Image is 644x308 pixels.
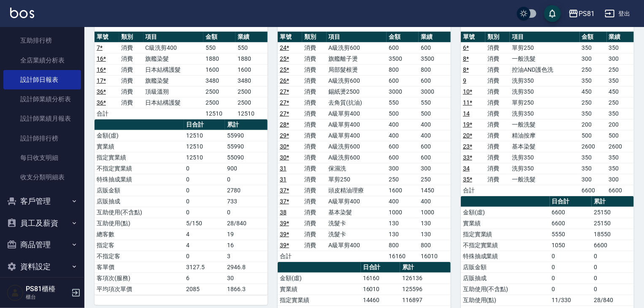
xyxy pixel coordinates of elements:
[387,251,419,262] td: 16160
[510,64,579,75] td: 控油AND護色洗
[550,262,592,273] td: 0
[327,163,387,174] td: 保濕洗
[580,75,607,86] td: 350
[235,108,268,119] td: 12510
[119,75,143,86] td: 消費
[592,240,634,251] td: 6600
[327,32,387,43] th: 項目
[485,130,510,141] td: 消費
[607,119,634,130] td: 200
[184,240,225,251] td: 4
[461,32,485,43] th: 單號
[225,185,268,196] td: 2780
[607,86,634,97] td: 450
[184,163,225,174] td: 0
[485,174,510,185] td: 消費
[550,284,592,294] td: 0
[225,218,268,229] td: 28/840
[592,294,634,305] td: 28/840
[607,185,634,196] td: 6600
[607,75,634,86] td: 350
[225,141,268,152] td: 55990
[302,163,327,174] td: 消費
[280,165,287,172] a: 31
[387,130,419,141] td: 400
[235,97,268,108] td: 2500
[580,42,607,53] td: 350
[485,163,510,174] td: 消費
[419,64,451,75] td: 800
[463,165,470,172] a: 34
[119,53,143,64] td: 消費
[485,42,510,53] td: 消費
[225,207,268,218] td: 0
[387,218,419,229] td: 130
[580,141,607,152] td: 2600
[550,218,592,229] td: 6600
[607,174,634,185] td: 300
[327,108,387,119] td: A級單剪400
[302,119,327,130] td: 消費
[387,64,419,75] td: 800
[419,207,451,218] td: 1000
[419,229,451,240] td: 130
[143,86,204,97] td: 頂級溫朔
[592,196,634,207] th: 累計
[95,273,184,284] td: 客項次(服務)
[184,218,225,229] td: 5/150
[119,42,143,53] td: 消費
[607,130,634,141] td: 500
[485,32,510,43] th: 類別
[327,86,387,97] td: 錫紙燙2500
[387,196,419,207] td: 400
[461,294,550,305] td: 互助使用(點)
[419,196,451,207] td: 400
[225,284,268,294] td: 1866.3
[387,86,419,97] td: 3000
[3,168,81,187] a: 收支分類明細表
[302,240,327,251] td: 消費
[327,42,387,53] td: A級洗剪600
[225,119,268,130] th: 累計
[327,229,387,240] td: 洗髮卡
[235,75,268,86] td: 3480
[225,229,268,240] td: 19
[26,285,69,293] h5: PS81櫃檯
[3,129,81,148] a: 設計師排行榜
[225,262,268,273] td: 2946.8
[419,240,451,251] td: 800
[485,108,510,119] td: 消費
[607,53,634,64] td: 300
[510,97,579,108] td: 單剪250
[592,273,634,284] td: 0
[203,42,235,53] td: 550
[302,218,327,229] td: 消費
[184,207,225,218] td: 0
[280,176,287,183] a: 31
[3,70,81,89] a: 設計師日報表
[327,174,387,185] td: 單剪250
[225,163,268,174] td: 900
[184,185,225,196] td: 0
[203,32,235,43] th: 金額
[461,207,550,218] td: 金額(虛)
[461,240,550,251] td: 不指定實業績
[95,32,119,43] th: 單號
[302,75,327,86] td: 消費
[95,185,184,196] td: 店販金額
[510,119,579,130] td: 一般洗髮
[95,152,184,163] td: 指定實業績
[485,141,510,152] td: 消費
[510,42,579,53] td: 單剪250
[601,6,634,22] button: 登出
[607,32,634,43] th: 業績
[302,42,327,53] td: 消費
[485,152,510,163] td: 消費
[225,130,268,141] td: 55990
[592,251,634,262] td: 0
[419,152,451,163] td: 600
[400,284,451,294] td: 125596
[592,207,634,218] td: 25150
[302,152,327,163] td: 消費
[485,53,510,64] td: 消費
